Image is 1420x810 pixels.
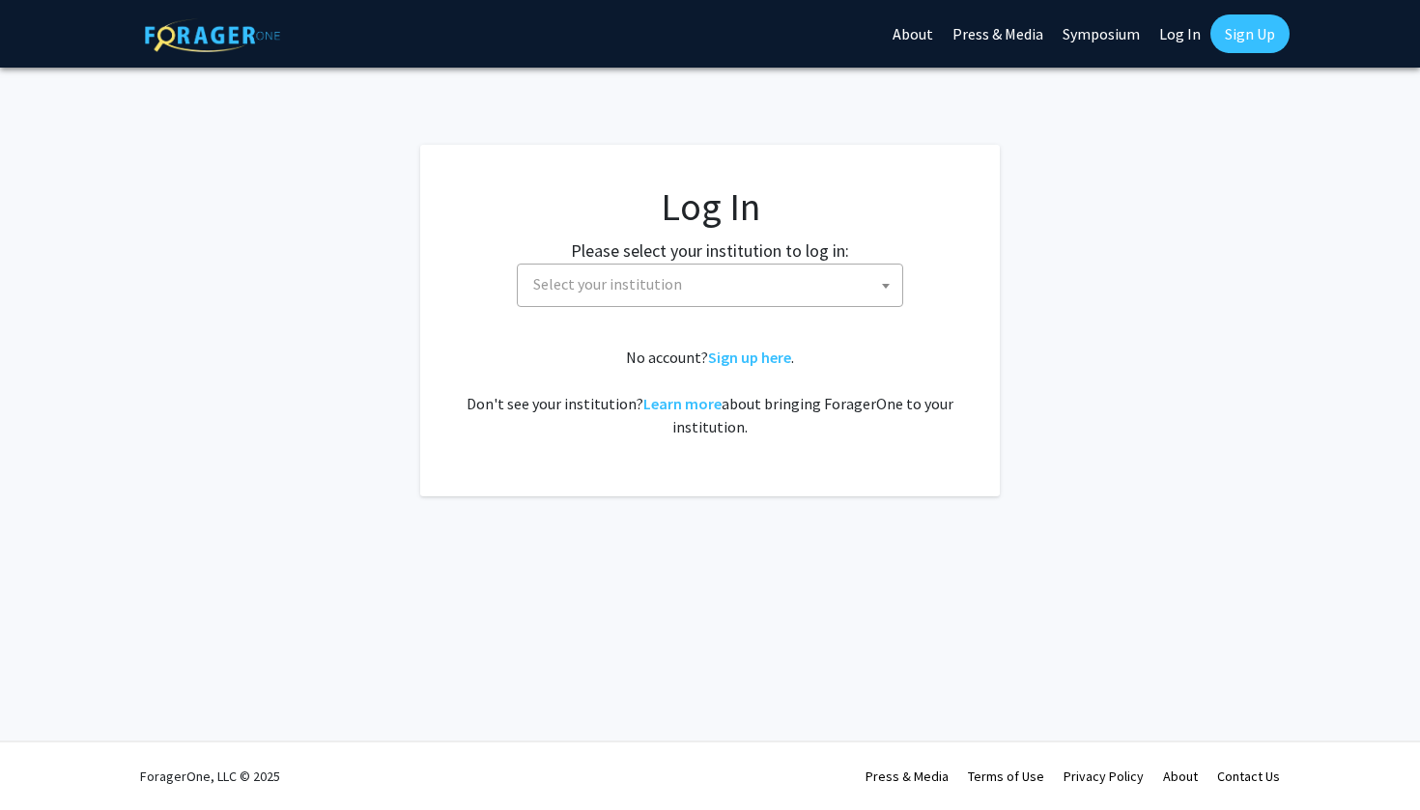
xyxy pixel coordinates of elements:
[1163,768,1198,785] a: About
[968,768,1044,785] a: Terms of Use
[517,264,903,307] span: Select your institution
[145,18,280,52] img: ForagerOne Logo
[643,394,722,413] a: Learn more about bringing ForagerOne to your institution
[1064,768,1144,785] a: Privacy Policy
[708,348,791,367] a: Sign up here
[459,346,961,438] div: No account? . Don't see your institution? about bringing ForagerOne to your institution.
[1217,768,1280,785] a: Contact Us
[533,274,682,293] span: Select your institution
[1210,14,1290,53] a: Sign Up
[571,237,849,264] label: Please select your institution to log in:
[140,742,280,810] div: ForagerOne, LLC © 2025
[459,183,961,230] h1: Log In
[866,768,949,785] a: Press & Media
[525,265,902,304] span: Select your institution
